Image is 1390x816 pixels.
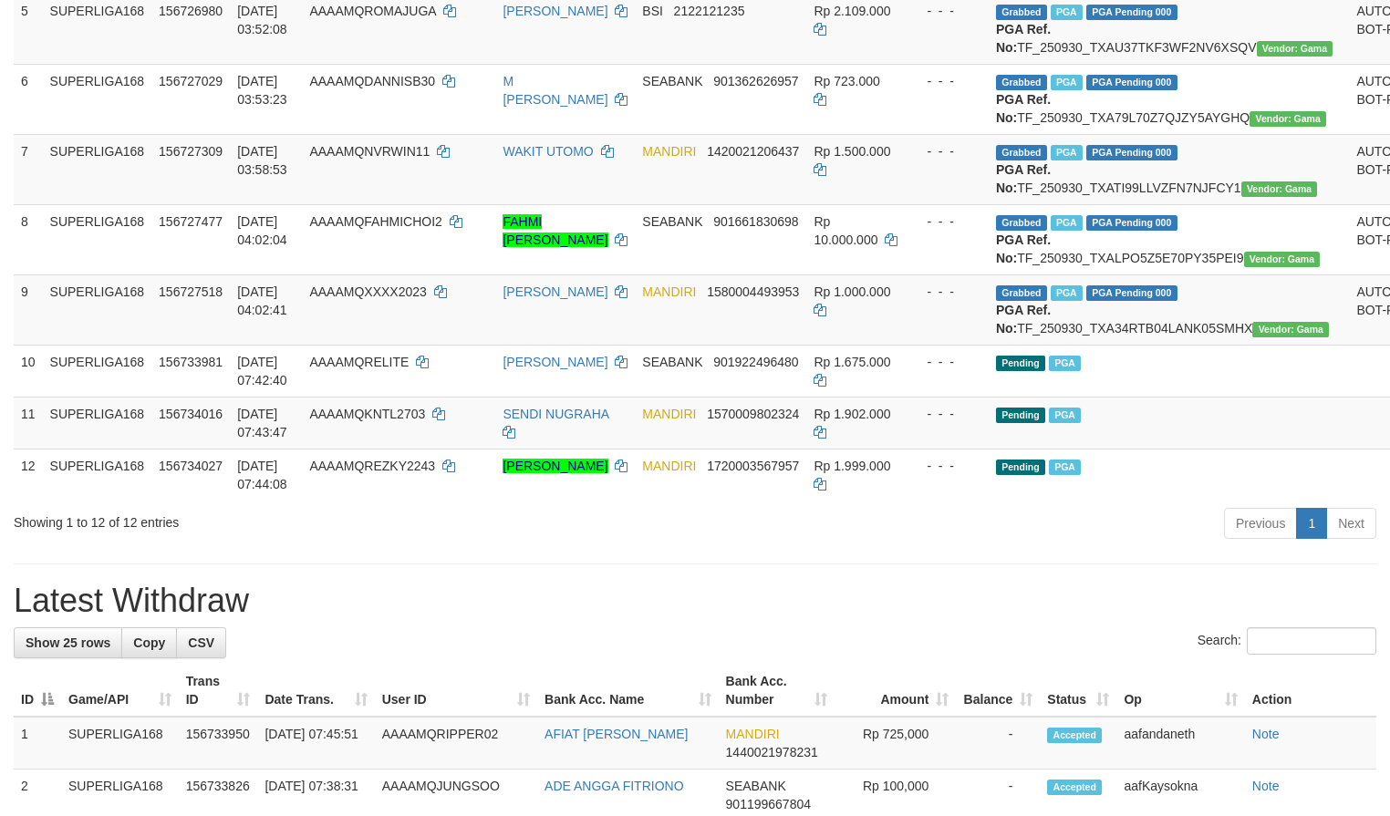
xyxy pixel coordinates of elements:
span: Vendor URL: https://trx31.1velocity.biz [1252,322,1329,337]
span: Copy 1570009802324 to clipboard [707,407,799,421]
label: Search: [1198,627,1376,655]
div: - - - [912,72,981,90]
td: TF_250930_TXA79L70Z7QJZY5AYGHQ [989,64,1349,134]
div: - - - [912,353,981,371]
div: Showing 1 to 12 of 12 entries [14,506,565,532]
span: AAAAMQREZKY2243 [309,459,435,473]
span: 156734016 [159,407,223,421]
span: PGA Pending [1086,215,1177,231]
span: Rp 10.000.000 [814,214,877,247]
b: PGA Ref. No: [996,232,1051,265]
h1: Latest Withdraw [14,583,1376,619]
a: Show 25 rows [14,627,122,658]
td: SUPERLIGA168 [43,397,152,449]
th: Op: activate to sort column ascending [1116,665,1244,717]
span: [DATE] 03:53:23 [237,74,287,107]
span: Rp 1.999.000 [814,459,890,473]
span: Vendor URL: https://trx31.1velocity.biz [1250,111,1326,127]
span: 156727477 [159,214,223,229]
span: Pending [996,460,1045,475]
td: 156733950 [179,717,258,770]
th: Bank Acc. Name: activate to sort column ascending [537,665,719,717]
span: Accepted [1047,728,1102,743]
a: ADE ANGGA FITRIONO [545,779,683,793]
span: AAAAMQKNTL2703 [309,407,425,421]
a: [PERSON_NAME] [503,459,607,473]
th: User ID: activate to sort column ascending [375,665,537,717]
span: Copy 2122121235 to clipboard [674,4,745,18]
td: SUPERLIGA168 [43,134,152,204]
b: PGA Ref. No: [996,22,1051,55]
th: Bank Acc. Number: activate to sort column ascending [719,665,835,717]
span: [DATE] 03:58:53 [237,144,287,177]
th: Game/API: activate to sort column ascending [61,665,179,717]
span: MANDIRI [726,727,780,741]
a: [PERSON_NAME] [503,355,607,369]
span: Copy 901199667804 to clipboard [726,797,811,811]
span: Marked by aafandaneth [1051,215,1083,231]
div: - - - [912,212,981,231]
span: Marked by aafromsomean [1051,145,1083,160]
th: Status: activate to sort column ascending [1040,665,1116,717]
span: 156726980 [159,4,223,18]
a: Next [1326,508,1376,539]
span: Grabbed [996,285,1047,301]
td: 6 [14,64,43,134]
th: ID: activate to sort column descending [14,665,61,717]
a: Copy [121,627,177,658]
td: - [956,717,1040,770]
span: Rp 723.000 [814,74,879,88]
td: 1 [14,717,61,770]
span: Rp 2.109.000 [814,4,890,18]
td: Rp 725,000 [835,717,956,770]
span: Grabbed [996,75,1047,90]
span: [DATE] 04:02:04 [237,214,287,247]
span: PGA Pending [1086,75,1177,90]
span: [DATE] 07:43:47 [237,407,287,439]
span: Rp 1.000.000 [814,284,890,299]
a: Previous [1224,508,1297,539]
span: CSV [188,635,214,650]
span: Accepted [1047,780,1102,795]
span: Vendor URL: https://trx31.1velocity.biz [1257,41,1333,57]
a: AFIAT [PERSON_NAME] [545,727,688,741]
span: AAAAMQXXXX2023 [309,284,426,299]
span: [DATE] 07:44:08 [237,459,287,491]
span: Grabbed [996,215,1047,231]
span: Vendor URL: https://trx31.1velocity.biz [1244,252,1321,267]
td: 7 [14,134,43,204]
span: Rp 1.675.000 [814,355,890,369]
td: TF_250930_TXATI99LLVZFN7NJFCY1 [989,134,1349,204]
span: AAAAMQROMAJUGA [309,4,435,18]
span: AAAAMQRELITE [309,355,409,369]
th: Action [1245,665,1376,717]
span: Copy 1720003567957 to clipboard [707,459,799,473]
a: [PERSON_NAME] [503,4,607,18]
span: Marked by aafandaneth [1049,408,1081,423]
td: aafandaneth [1116,717,1244,770]
span: Copy 901661830698 to clipboard [713,214,798,229]
th: Trans ID: activate to sort column ascending [179,665,258,717]
span: Grabbed [996,5,1047,20]
td: SUPERLIGA168 [43,64,152,134]
span: Pending [996,356,1045,371]
span: SEABANK [642,355,702,369]
span: 156727518 [159,284,223,299]
b: PGA Ref. No: [996,162,1051,195]
td: SUPERLIGA168 [43,345,152,397]
a: Note [1252,727,1280,741]
span: SEABANK [726,779,786,793]
a: FAHMI [PERSON_NAME] [503,214,607,247]
span: Vendor URL: https://trx31.1velocity.biz [1241,181,1318,197]
span: MANDIRI [642,284,696,299]
span: BSI [642,4,663,18]
span: SEABANK [642,214,702,229]
td: SUPERLIGA168 [43,204,152,274]
a: M [PERSON_NAME] [503,74,607,107]
th: Amount: activate to sort column ascending [835,665,956,717]
span: MANDIRI [642,407,696,421]
span: MANDIRI [642,144,696,159]
div: - - - [912,405,981,423]
span: 156727029 [159,74,223,88]
span: Show 25 rows [26,635,110,650]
